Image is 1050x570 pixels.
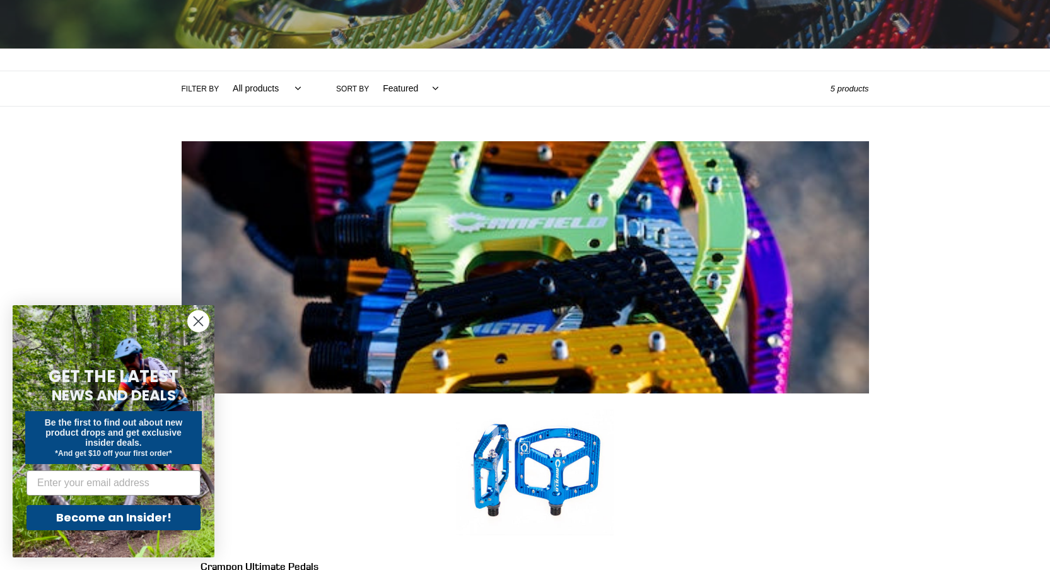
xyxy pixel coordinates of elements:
label: Filter by [182,83,219,95]
span: 5 products [831,84,869,93]
span: GET THE LATEST [49,365,178,388]
span: Be the first to find out about new product drops and get exclusive insider deals. [45,417,183,448]
span: *And get $10 off your first order* [55,449,172,458]
input: Enter your email address [26,470,201,496]
button: Become an Insider! [26,505,201,530]
span: NEWS AND DEALS [52,385,176,405]
button: Close dialog [187,310,209,332]
label: Sort by [336,83,369,95]
img: Content block image [182,141,869,393]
